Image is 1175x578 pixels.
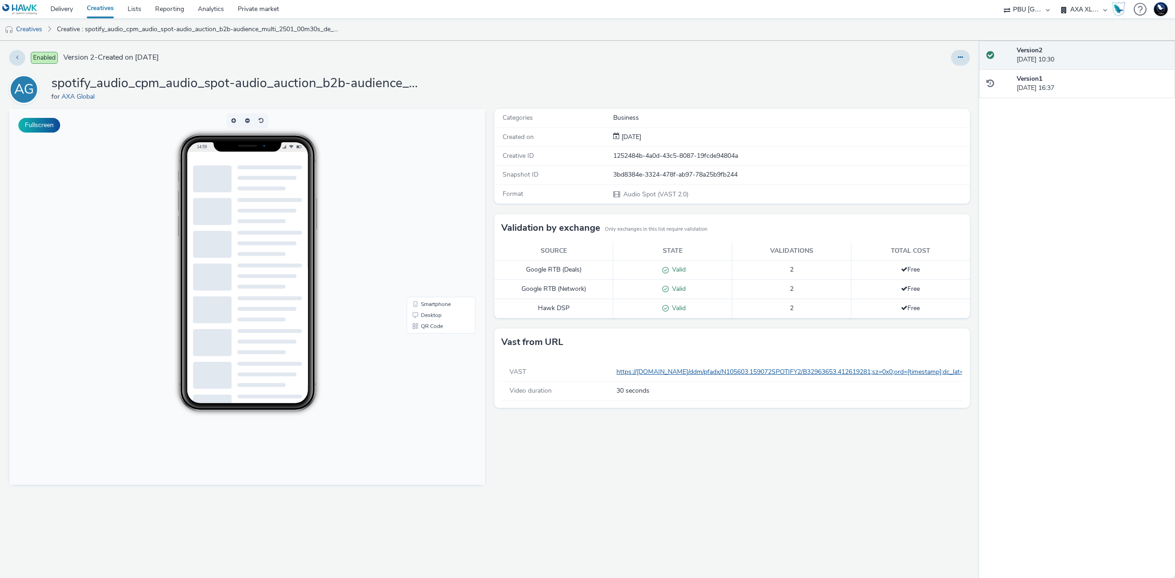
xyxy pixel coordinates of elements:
[52,18,346,40] a: Creative : spotify_audio_cpm_audio_spot-audio_auction_b2b-audience_multi_2501_00m30s_de_de_awaren...
[613,242,732,261] th: State
[63,52,159,63] span: Version 2 - Created on [DATE]
[901,304,920,312] span: Free
[1017,74,1042,83] strong: Version 1
[18,118,60,133] button: Fullscreen
[509,386,552,395] span: Video duration
[399,201,464,212] li: Desktop
[509,367,526,376] span: VAST
[901,265,920,274] span: Free
[1154,2,1168,16] img: Support Hawk
[1112,2,1125,17] img: Hawk Academy
[503,170,538,179] span: Snapshot ID
[620,133,641,141] span: [DATE]
[851,242,970,261] th: Total cost
[5,25,14,34] img: audio
[494,299,613,318] td: Hawk DSP
[605,226,707,233] small: Only exchanges in this list require validation
[1017,46,1168,65] div: [DATE] 10:30
[399,190,464,201] li: Smartphone
[790,304,794,312] span: 2
[613,113,969,122] div: Business
[503,133,534,141] span: Created on
[2,4,38,15] img: undefined Logo
[494,261,613,280] td: Google RTB (Deals)
[503,113,533,122] span: Categories
[790,265,794,274] span: 2
[412,204,432,209] span: Desktop
[503,189,523,198] span: Format
[669,284,686,293] span: Valid
[501,221,600,235] h3: Validation by exchange
[494,242,613,261] th: Source
[622,190,688,199] span: Audio Spot (VAST 2.0)
[616,386,649,395] span: 30 seconds
[1017,74,1168,93] div: [DATE] 16:37
[1112,2,1129,17] a: Hawk Academy
[412,193,442,198] span: Smartphone
[9,85,42,94] a: AG
[503,151,534,160] span: Creative ID
[399,212,464,223] li: QR Code
[501,335,563,349] h3: Vast from URL
[412,215,434,220] span: QR Code
[613,170,969,179] div: 3bd8384e-3324-478f-ab97-78a25b9fb244
[669,265,686,274] span: Valid
[62,92,98,101] a: AXA Global
[790,284,794,293] span: 2
[51,75,419,92] h1: spotify_audio_cpm_audio_spot-audio_auction_b2b-audience_multi_2501_00m30s_de_de_awareness_brand-m...
[669,304,686,312] span: Valid
[31,52,58,64] span: Enabled
[732,242,851,261] th: Validations
[1017,46,1042,55] strong: Version 2
[51,92,62,101] span: for
[187,35,197,40] span: 14:59
[494,280,613,299] td: Google RTB (Network)
[613,151,969,161] div: 1252484b-4a0d-43c5-8087-19fcde94804a
[620,133,641,142] div: Creation 16 January 2025, 16:37
[14,77,34,102] div: AG
[901,284,920,293] span: Free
